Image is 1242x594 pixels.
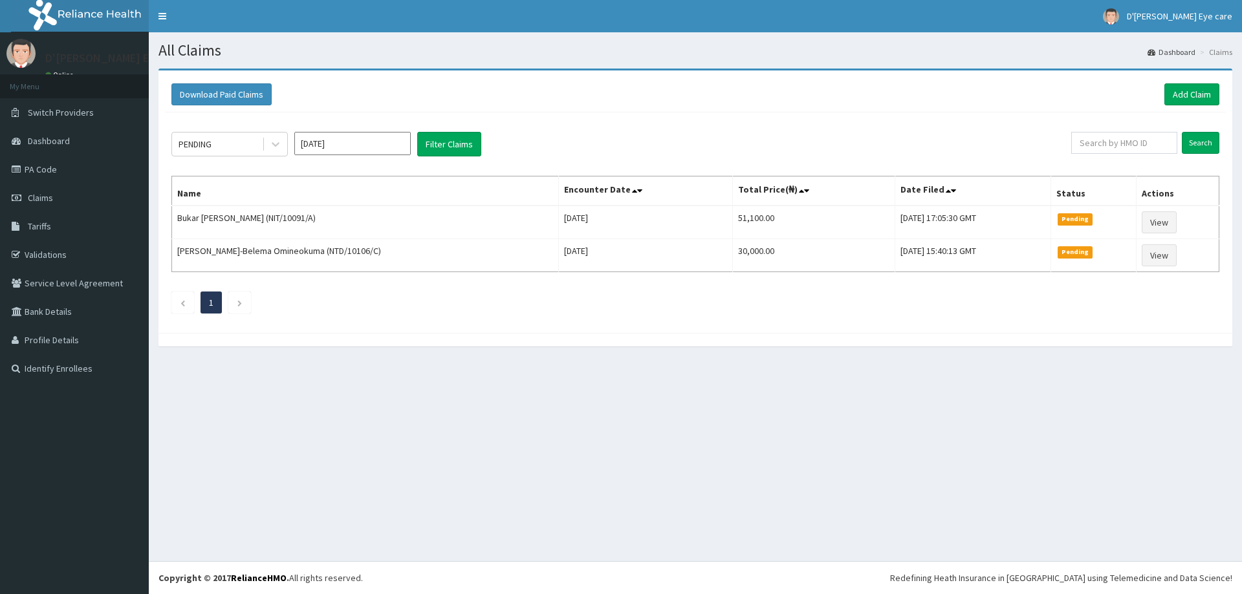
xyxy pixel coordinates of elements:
[179,138,212,151] div: PENDING
[1142,211,1177,233] a: View
[171,83,272,105] button: Download Paid Claims
[733,206,895,239] td: 51,100.00
[158,42,1232,59] h1: All Claims
[733,239,895,272] td: 30,000.00
[733,176,895,206] th: Total Price(₦)
[158,572,289,584] strong: Copyright © 2017 .
[1058,246,1093,258] span: Pending
[172,239,559,272] td: [PERSON_NAME]-Belema Omineokuma (NTD/10106/C)
[231,572,287,584] a: RelianceHMO
[1103,8,1119,25] img: User Image
[237,297,243,308] a: Next page
[1127,10,1232,22] span: D'[PERSON_NAME] Eye care
[895,239,1051,272] td: [DATE] 15:40:13 GMT
[28,192,53,204] span: Claims
[1182,132,1219,154] input: Search
[1058,213,1093,225] span: Pending
[558,239,733,272] td: [DATE]
[1197,47,1232,58] li: Claims
[172,176,559,206] th: Name
[294,132,411,155] input: Select Month and Year
[417,132,481,156] button: Filter Claims
[1164,83,1219,105] a: Add Claim
[6,39,36,68] img: User Image
[895,176,1051,206] th: Date Filed
[1051,176,1136,206] th: Status
[895,206,1051,239] td: [DATE] 17:05:30 GMT
[149,561,1242,594] footer: All rights reserved.
[1071,132,1177,154] input: Search by HMO ID
[28,135,70,147] span: Dashboard
[28,107,94,118] span: Switch Providers
[45,52,186,64] p: D'[PERSON_NAME] Eye care
[45,70,76,80] a: Online
[172,206,559,239] td: Bukar [PERSON_NAME] (NIT/10091/A)
[1137,176,1219,206] th: Actions
[890,571,1232,584] div: Redefining Heath Insurance in [GEOGRAPHIC_DATA] using Telemedicine and Data Science!
[558,206,733,239] td: [DATE]
[28,220,51,232] span: Tariffs
[1148,47,1195,58] a: Dashboard
[180,297,186,308] a: Previous page
[558,176,733,206] th: Encounter Date
[209,297,213,308] a: Page 1 is your current page
[1142,244,1177,266] a: View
